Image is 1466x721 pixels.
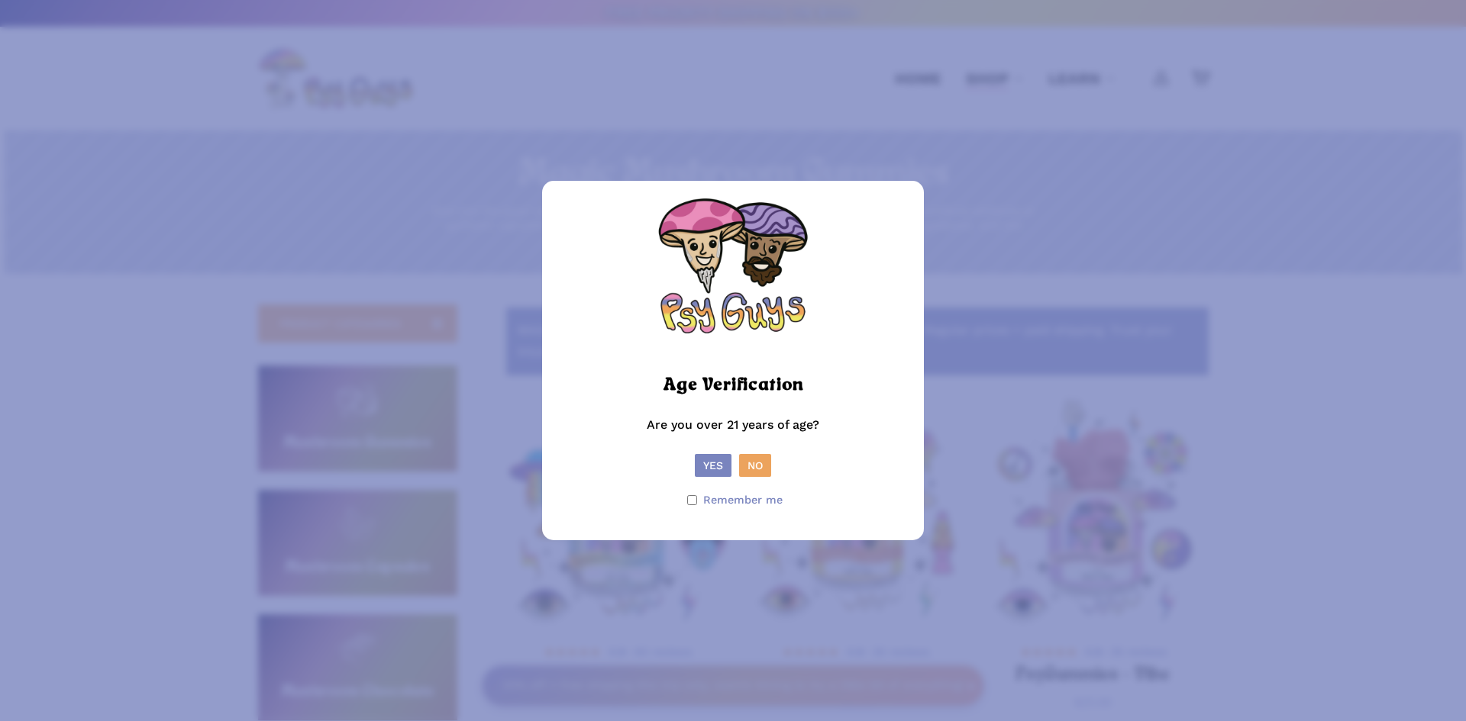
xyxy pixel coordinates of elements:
input: Remember me [687,495,697,505]
h2: Age Verification [664,369,803,402]
span: Remember me [703,489,783,511]
img: Psy Guys Logo [657,196,809,349]
button: No [739,454,771,477]
p: Are you over 21 years of age? [557,414,909,455]
button: Yes [695,454,731,477]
